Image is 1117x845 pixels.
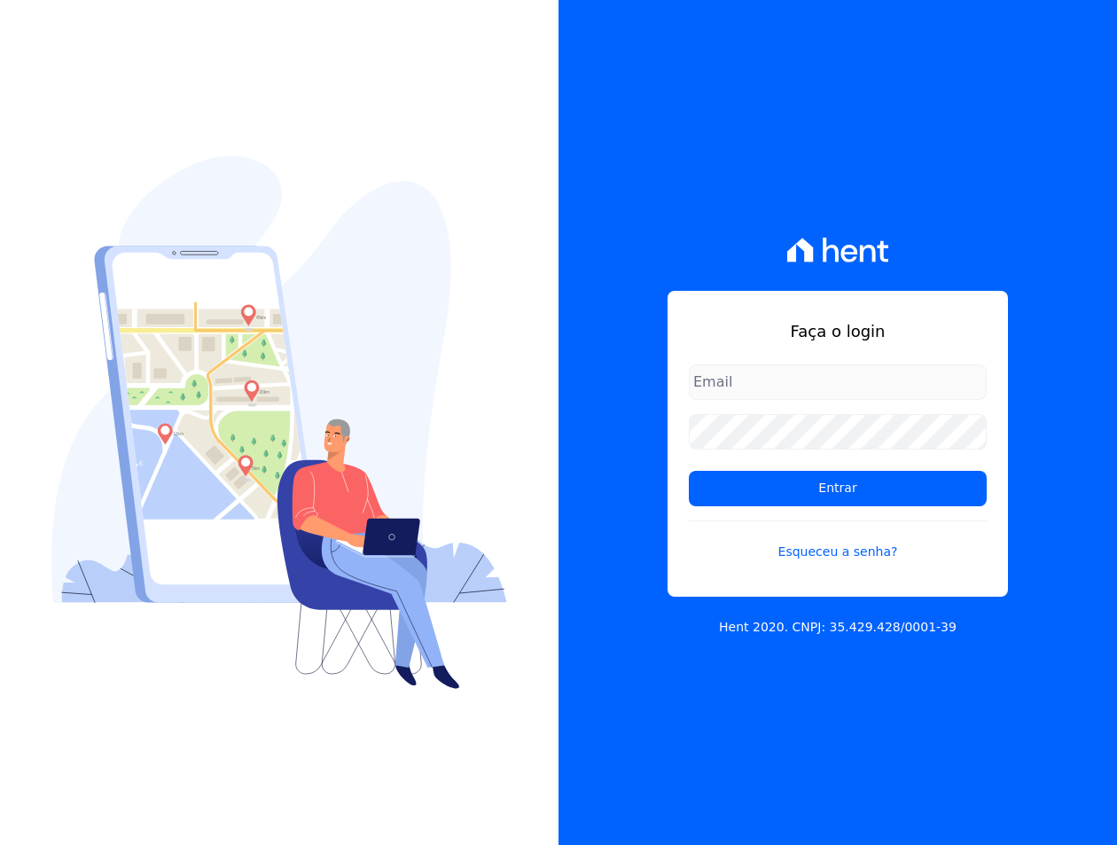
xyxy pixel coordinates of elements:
[689,471,987,506] input: Entrar
[51,156,507,689] img: Login
[719,618,957,637] p: Hent 2020. CNPJ: 35.429.428/0001-39
[689,520,987,561] a: Esqueceu a senha?
[689,319,987,343] h1: Faça o login
[689,364,987,400] input: Email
